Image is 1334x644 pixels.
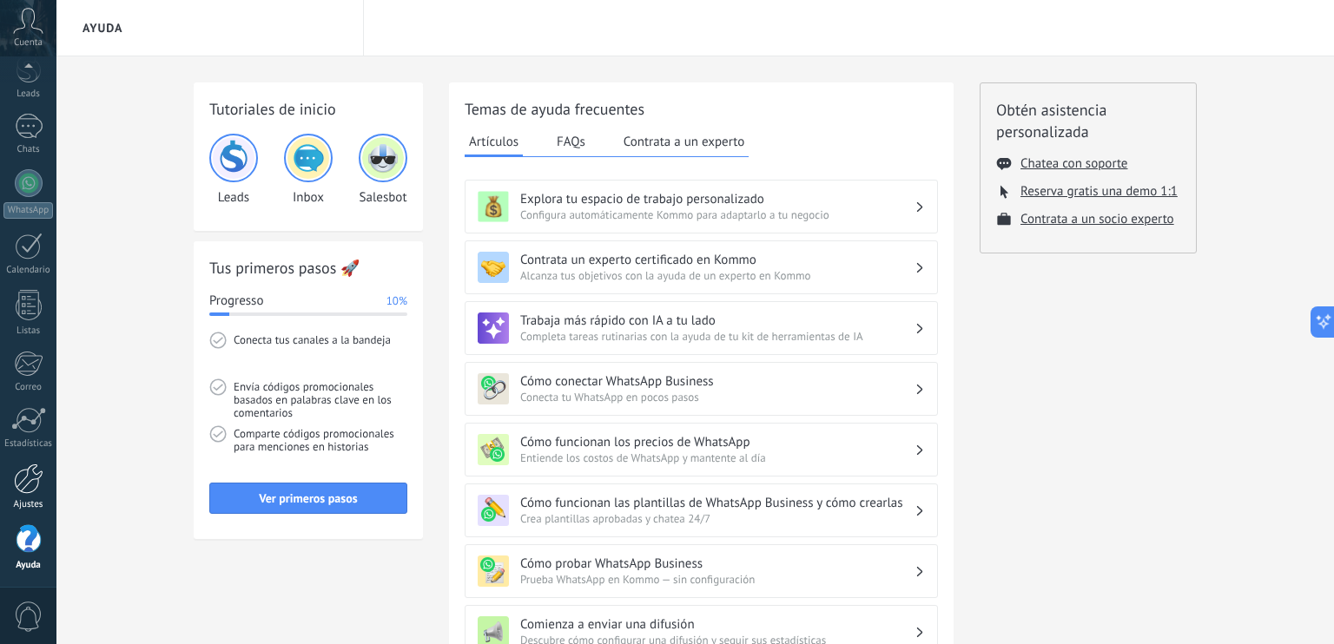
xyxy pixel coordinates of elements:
[3,382,54,393] div: Correo
[3,438,54,450] div: Estadísticas
[3,89,54,100] div: Leads
[520,616,915,633] h3: Comienza a enviar una difusión
[520,252,915,268] h3: Contrata un experto certificado en Kommo
[3,325,54,337] div: Listas
[234,378,407,425] span: Envía códigos promocionales basados en palabras clave en los comentarios
[465,128,523,157] button: Artículos
[259,492,357,504] span: Ver primeros pasos
[359,134,407,206] div: Salesbot
[3,560,54,571] div: Ayuda
[520,450,915,465] span: Entiende los costos de WhatsApp y mantente al día
[234,425,407,472] span: Comparte códigos promocionales para menciones en historias
[3,499,54,510] div: Ajustes
[996,99,1180,142] h2: Obtén asistencia personalizada
[3,202,53,219] div: WhatsApp
[209,257,407,279] h2: Tus primeros pasos 🚀
[520,207,915,222] span: Configura automáticamente Kommo para adaptarlo a tu negocio
[465,98,938,120] h2: Temas de ayuda frecuentes
[520,511,915,526] span: Crea plantillas aprobadas y chatea 24/7
[520,329,915,344] span: Completa tareas rutinarias con la ayuda de tu kit de herramientas de IA
[3,144,54,155] div: Chats
[1020,183,1178,200] button: Reserva gratis una demo 1:1
[520,373,915,390] h3: Cómo conectar WhatsApp Business
[209,134,258,206] div: Leads
[520,434,915,450] h3: Cómo funcionan los precios de WhatsApp
[209,292,263,310] span: Progresso
[520,555,915,572] h3: Cómo probar WhatsApp Business
[3,265,54,276] div: Calendario
[386,292,407,310] span: 10%
[14,37,43,49] span: Cuenta
[209,483,407,514] button: Ver primeros pasos
[520,572,915,587] span: Prueba WhatsApp en Kommo — sin configuración
[520,312,915,329] h3: Trabaja más rápido con IA a tu lado
[1020,155,1127,172] button: Chatea con soporte
[520,390,915,404] span: Conecta tu WhatsApp en pocos pasos
[619,128,749,154] button: Contrata a un experto
[520,268,915,283] span: Alcanza tus objetivos con la ayuda de un experto en Kommo
[520,191,915,207] h3: Explora tu espacio de trabajo personalizado
[284,134,333,206] div: Inbox
[234,332,407,378] span: Conecta tus canales a la bandeja
[520,495,915,511] h3: Cómo funcionan las plantillas de WhatsApp Business y cómo crearlas
[1020,211,1174,227] button: Contrata a un socio experto
[552,128,590,154] button: FAQs
[209,98,407,120] h2: Tutoriales de inicio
